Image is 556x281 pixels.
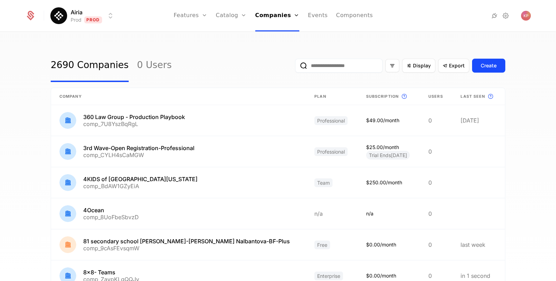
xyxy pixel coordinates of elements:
button: Create [472,59,505,73]
span: Prod [84,16,102,23]
div: Prod [71,16,81,23]
span: Subscription [366,94,399,99]
img: Katrina Peek [521,11,531,21]
button: Open user button [521,11,531,21]
span: Last seen [461,94,485,99]
span: Airia [71,8,83,16]
a: 2690 Companies [51,49,129,82]
th: Company [51,88,306,105]
span: Export [449,62,465,69]
a: 0 Users [137,49,172,82]
th: Users [420,88,452,105]
button: Select environment [52,8,115,23]
a: Integrations [490,12,499,20]
button: Export [438,59,469,73]
th: Plan [306,88,357,105]
button: Filter options [385,59,399,72]
img: Airia [50,7,67,24]
a: Settings [501,12,510,20]
span: Display [413,62,431,69]
div: Create [481,62,497,69]
button: Display [402,59,435,73]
